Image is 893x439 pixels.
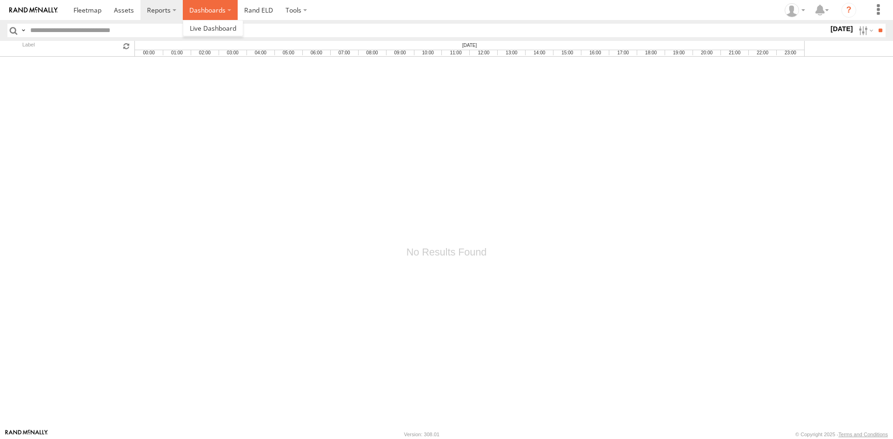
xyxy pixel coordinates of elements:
label: [DATE] [829,24,855,34]
label: Search Query [20,24,27,37]
a: Terms and Conditions [839,432,888,437]
span: 10:00 [414,50,442,55]
i: ? [841,3,856,18]
div: © Copyright 2025 - [795,432,888,437]
label: Search Filter Options [855,24,875,37]
span: 03:00 [219,50,247,55]
span: 18:00 [637,50,665,55]
span: 02:00 [191,50,219,55]
div: Version: 308.01 [404,432,440,437]
span: 20:00 [693,50,720,55]
span: Refresh [118,41,134,51]
span: 11:00 [441,50,469,55]
a: Visit our Website [5,430,48,439]
span: 13:00 [497,50,525,55]
span: 08:00 [358,50,386,55]
span: 00:00 [135,50,163,55]
span: 05:00 [274,50,302,55]
span: 22:00 [748,50,776,55]
span: 12:00 [469,50,497,55]
span: 01:00 [163,50,191,55]
span: 07:00 [330,50,358,55]
div: [DATE] [135,41,804,50]
img: rand-logo.svg [9,7,58,13]
div: Barry Frye [781,3,808,17]
span: 09:00 [386,50,414,55]
span: 15:00 [553,50,581,55]
span: 17:00 [609,50,637,55]
div: Click to Sort [19,41,118,56]
span: 14:00 [525,50,553,55]
span: 21:00 [720,50,748,55]
span: 19:00 [665,50,693,55]
span: 04:00 [247,50,274,55]
span: 16:00 [581,50,609,55]
span: 23:00 [776,50,804,55]
span: 06:00 [302,50,330,55]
